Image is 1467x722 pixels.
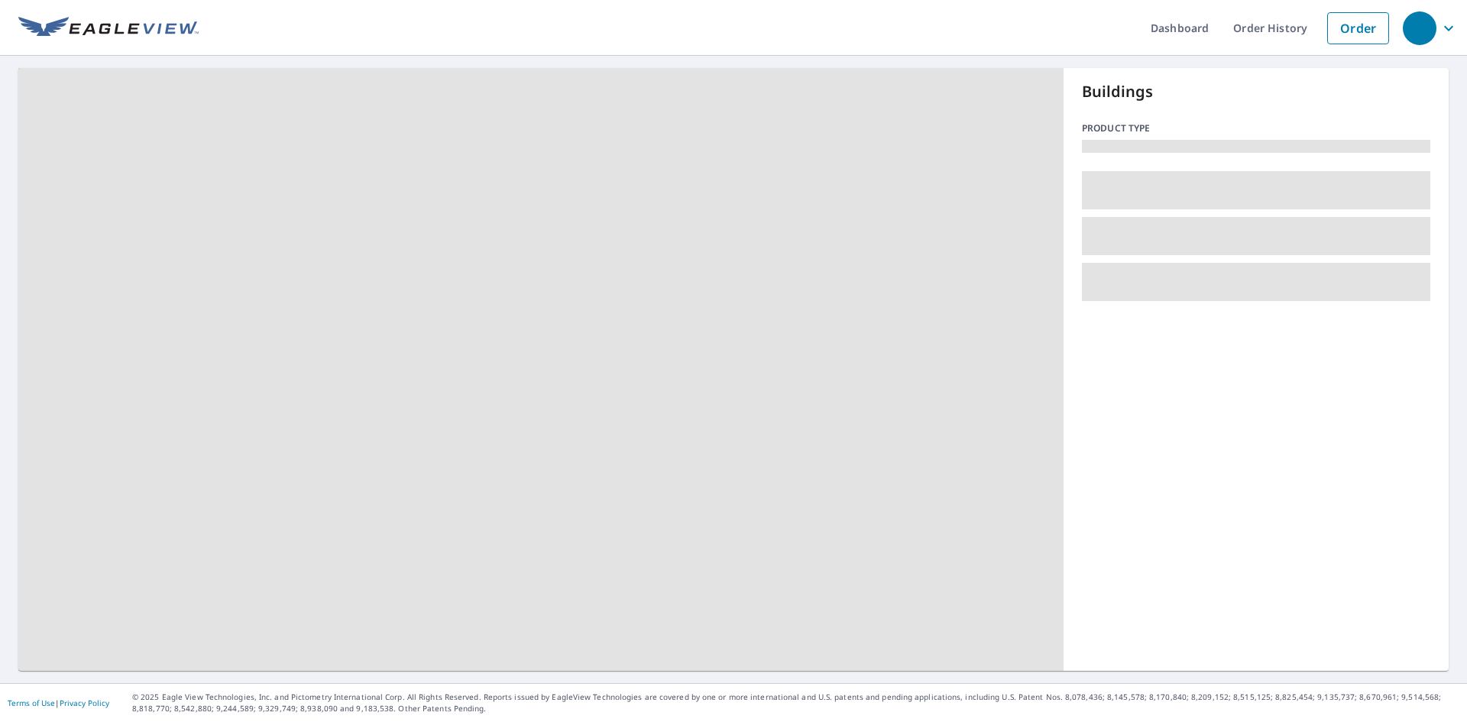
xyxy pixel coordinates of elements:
p: Buildings [1082,80,1430,103]
img: EV Logo [18,17,199,40]
p: | [8,698,109,707]
p: Product type [1082,121,1430,135]
p: © 2025 Eagle View Technologies, Inc. and Pictometry International Corp. All Rights Reserved. Repo... [132,691,1459,714]
a: Terms of Use [8,698,55,708]
a: Privacy Policy [60,698,109,708]
a: Order [1327,12,1389,44]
